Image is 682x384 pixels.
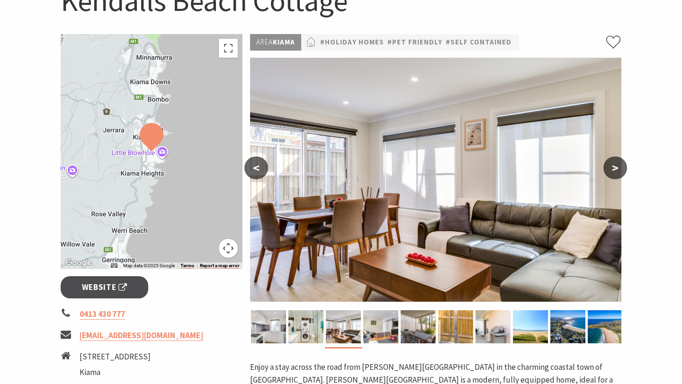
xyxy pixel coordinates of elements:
a: #Holiday Homes [320,36,384,48]
img: Google [63,257,94,269]
a: 0413 430 777 [80,309,125,320]
a: Website [61,276,148,298]
a: [EMAIL_ADDRESS][DOMAIN_NAME] [80,330,203,341]
button: Keyboard shortcuts [111,262,117,269]
a: #Self Contained [446,36,511,48]
span: Area [256,37,273,46]
button: Toggle fullscreen view [219,39,238,58]
button: > [603,157,627,179]
a: Report a map error [200,263,240,269]
span: Website [82,281,127,294]
button: Map camera controls [219,239,238,258]
span: Map data ©2025 Google [123,263,175,268]
a: #Pet Friendly [387,36,442,48]
a: Terms (opens in new tab) [180,263,194,269]
li: Kiama [80,366,171,379]
a: Open this area in Google Maps (opens a new window) [63,257,94,269]
button: < [244,157,268,179]
li: [STREET_ADDRESS] [80,350,171,363]
p: Kiama [250,34,301,51]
